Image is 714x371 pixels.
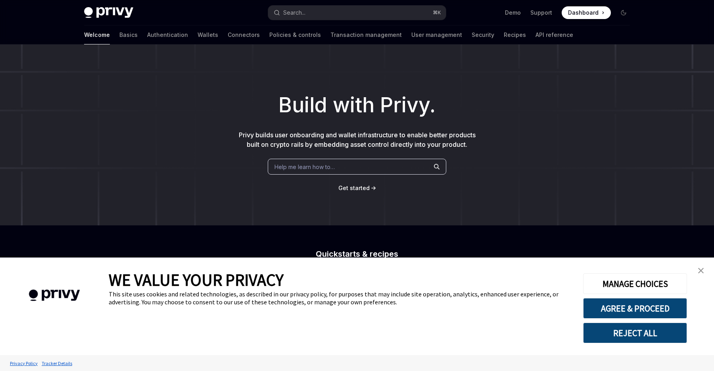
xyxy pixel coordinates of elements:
[617,6,630,19] button: Toggle dark mode
[693,263,709,279] a: close banner
[283,8,305,17] div: Search...
[84,7,133,18] img: dark logo
[583,298,687,319] button: AGREE & PROCEED
[338,184,370,192] a: Get started
[40,356,74,370] a: Tracker Details
[583,323,687,343] button: REJECT ALL
[84,25,110,44] a: Welcome
[8,356,40,370] a: Privacy Policy
[109,290,571,306] div: This site uses cookies and related technologies, as described in our privacy policy, for purposes...
[472,25,494,44] a: Security
[568,9,599,17] span: Dashboard
[530,9,552,17] a: Support
[535,25,573,44] a: API reference
[217,250,497,258] h2: Quickstarts & recipes
[504,25,526,44] a: Recipes
[433,10,441,16] span: ⌘ K
[13,90,701,121] h1: Build with Privy.
[198,25,218,44] a: Wallets
[268,6,446,20] button: Search...⌘K
[239,131,476,148] span: Privy builds user onboarding and wallet infrastructure to enable better products built on crypto ...
[12,278,97,313] img: company logo
[698,268,704,273] img: close banner
[583,273,687,294] button: MANAGE CHOICES
[330,25,402,44] a: Transaction management
[119,25,138,44] a: Basics
[562,6,611,19] a: Dashboard
[147,25,188,44] a: Authentication
[269,25,321,44] a: Policies & controls
[411,25,462,44] a: User management
[109,269,284,290] span: WE VALUE YOUR PRIVACY
[505,9,521,17] a: Demo
[228,25,260,44] a: Connectors
[274,163,335,171] span: Help me learn how to…
[338,185,370,191] span: Get started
